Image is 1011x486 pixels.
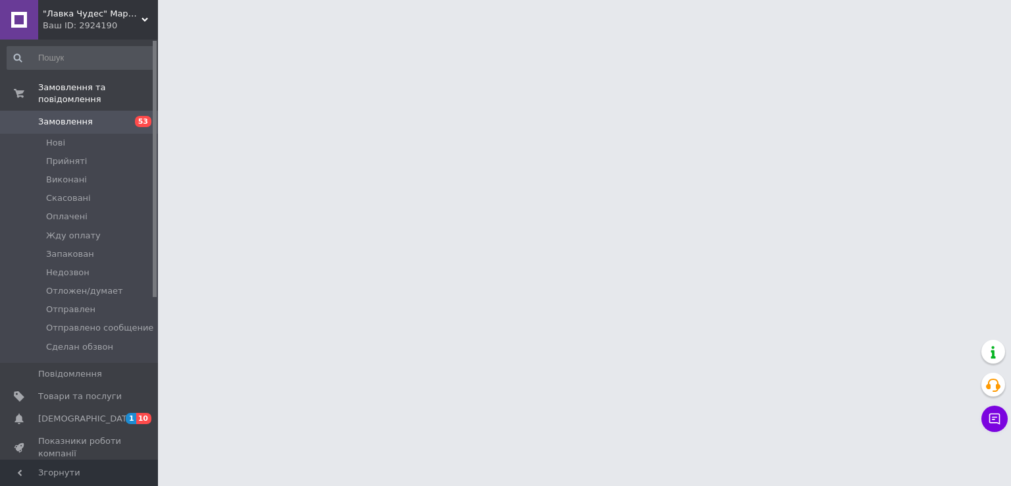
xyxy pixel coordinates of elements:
[43,8,142,20] span: "Лавка Чудес" Маркет ваших бажань!
[38,368,102,380] span: Повідомлення
[38,116,93,128] span: Замовлення
[46,155,87,167] span: Прийняті
[46,174,87,186] span: Виконані
[7,46,155,70] input: Пошук
[46,267,90,279] span: Недозвон
[38,82,158,105] span: Замовлення та повідомлення
[38,435,122,459] span: Показники роботи компанії
[46,285,123,297] span: Отложен/думает
[46,341,113,353] span: Сделан обзвон
[46,192,91,204] span: Скасовані
[38,413,136,425] span: [DEMOGRAPHIC_DATA]
[135,116,151,127] span: 53
[46,211,88,223] span: Оплачені
[46,248,94,260] span: Запакован
[43,20,158,32] div: Ваш ID: 2924190
[46,304,95,315] span: Отправлен
[126,413,136,424] span: 1
[46,137,65,149] span: Нові
[981,406,1008,432] button: Чат з покупцем
[46,322,153,334] span: Отправлено сообщение
[46,230,101,242] span: Жду оплату
[38,391,122,402] span: Товари та послуги
[136,413,151,424] span: 10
